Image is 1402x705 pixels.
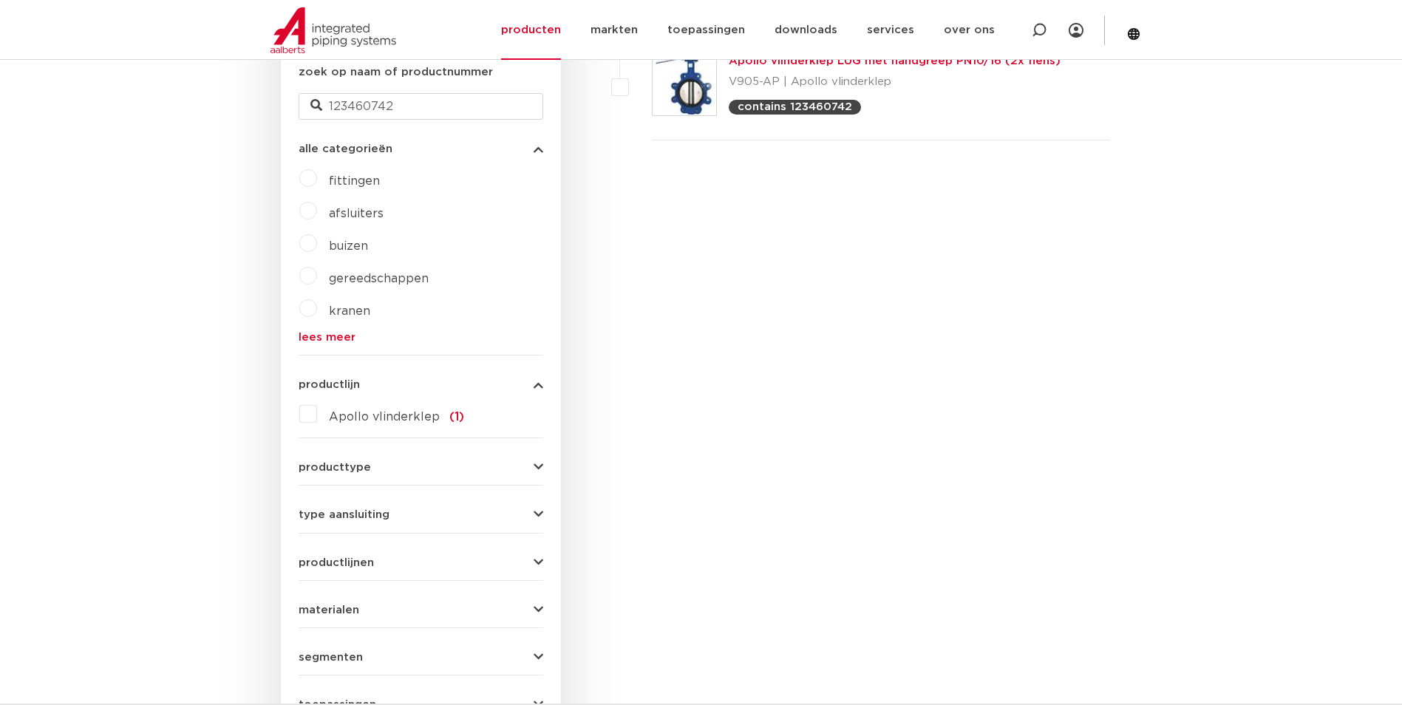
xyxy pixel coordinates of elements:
p: V905-AP | Apollo vlinderklep [729,70,1061,94]
img: Thumbnail for Apollo vlinderklep LUG met handgreep PN10/16 (2x flens) [653,52,716,115]
a: lees meer [299,332,543,343]
span: productlijnen [299,557,374,568]
span: producttype [299,462,371,473]
a: gereedschappen [329,273,429,285]
a: kranen [329,305,370,317]
a: buizen [329,240,368,252]
button: alle categorieën [299,143,543,154]
span: materialen [299,604,359,616]
a: Apollo vlinderklep LUG met handgreep PN10/16 (2x flens) [729,55,1061,67]
label: zoek op naam of productnummer [299,64,493,81]
span: segmenten [299,652,363,663]
span: alle categorieën [299,143,392,154]
span: (1) [449,411,464,423]
span: productlijn [299,379,360,390]
button: materialen [299,604,543,616]
p: contains 123460742 [738,101,852,112]
input: zoeken [299,93,543,120]
a: afsluiters [329,208,384,219]
button: segmenten [299,652,543,663]
button: producttype [299,462,543,473]
button: productlijn [299,379,543,390]
button: productlijnen [299,557,543,568]
span: Apollo vlinderklep [329,411,440,423]
span: type aansluiting [299,509,389,520]
button: type aansluiting [299,509,543,520]
a: fittingen [329,175,380,187]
